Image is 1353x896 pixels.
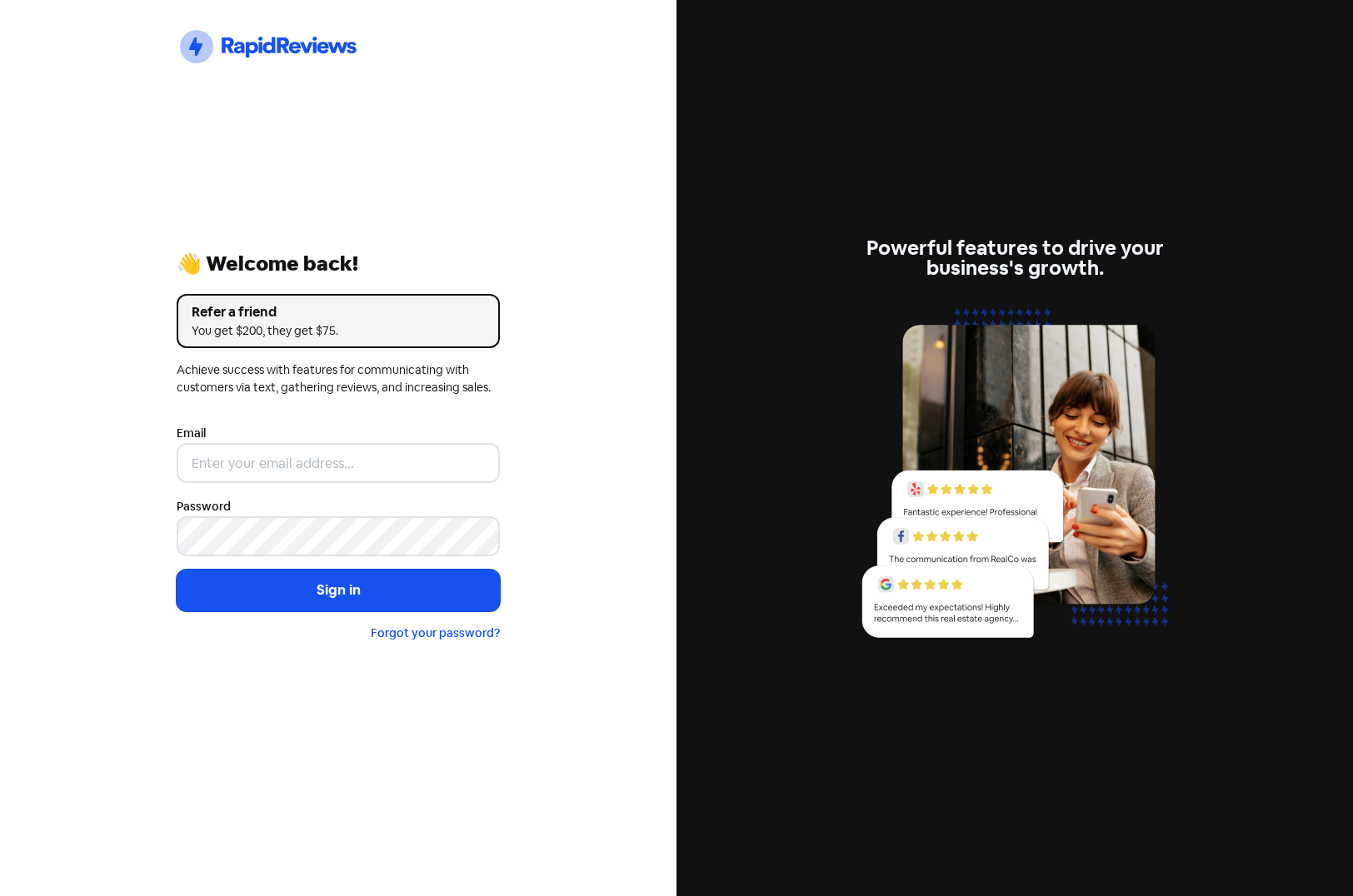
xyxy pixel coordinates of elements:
div: 👋 Welcome back! [177,254,500,274]
div: Achieve success with features for communicating with customers via text, gathering reviews, and i... [177,361,500,396]
input: Enter your email address... [177,443,500,483]
a: Forgot your password? [371,625,500,640]
div: Refer a friend [192,302,485,322]
img: reviews [853,298,1176,657]
div: Powerful features to drive your business's growth. [853,238,1176,278]
div: You get $200, they get $75. [192,322,485,340]
label: Email [177,425,206,442]
button: Sign in [177,570,500,611]
label: Password [177,498,231,515]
